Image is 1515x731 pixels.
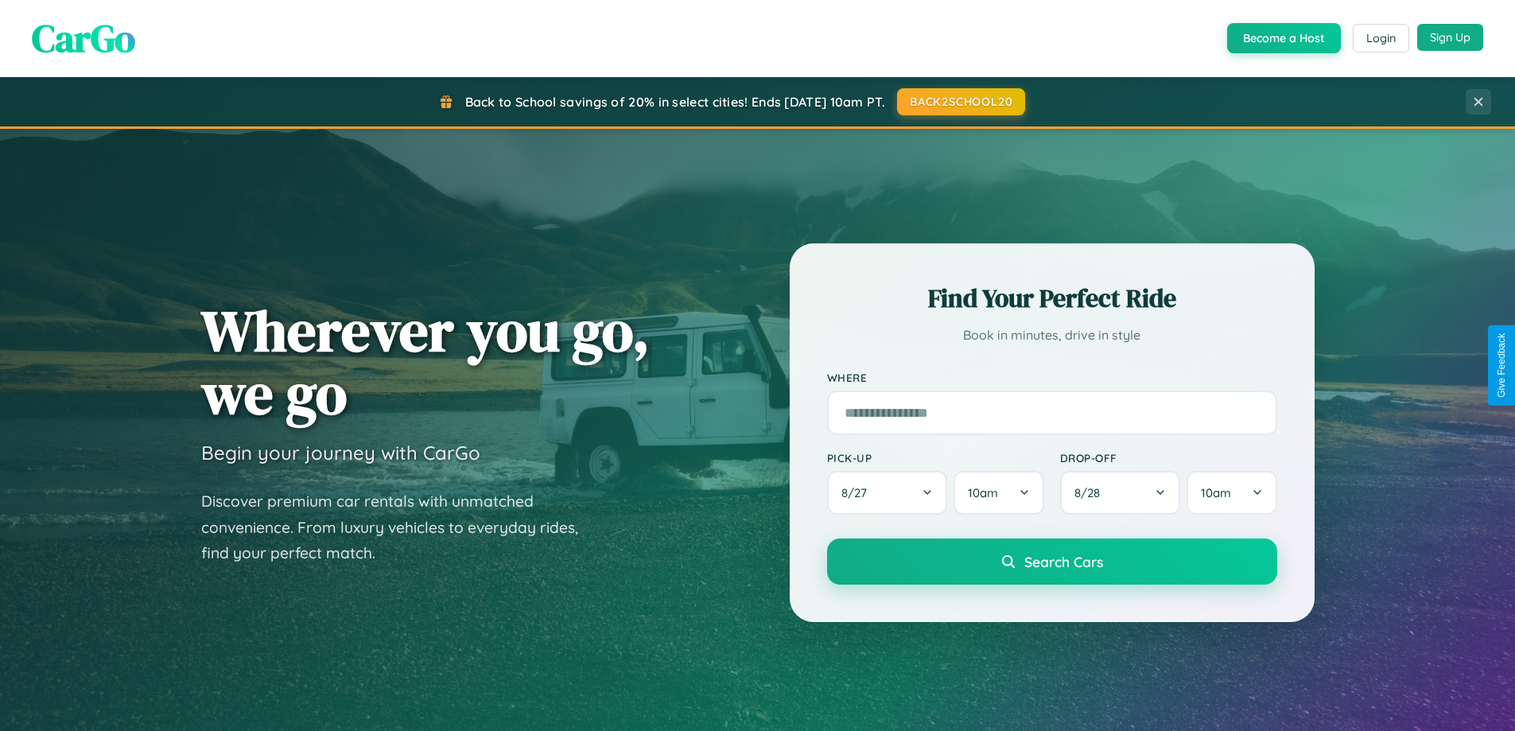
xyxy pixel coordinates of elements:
div: Give Feedback [1496,333,1507,398]
button: 10am [954,471,1043,515]
span: Search Cars [1024,553,1103,570]
h2: Find Your Perfect Ride [827,281,1277,316]
button: Search Cars [827,539,1277,585]
span: 8 / 28 [1074,485,1108,500]
label: Pick-up [827,451,1044,465]
button: BACK2SCHOOL20 [897,88,1025,115]
button: 10am [1187,471,1276,515]
button: Become a Host [1227,23,1341,53]
span: CarGo [32,12,135,64]
h3: Begin your journey with CarGo [201,441,480,465]
label: Drop-off [1060,451,1277,465]
h1: Wherever you go, we go [201,299,650,425]
button: 8/27 [827,471,948,515]
button: Sign Up [1417,24,1483,51]
p: Book in minutes, drive in style [827,324,1277,347]
span: 10am [968,485,998,500]
p: Discover premium car rentals with unmatched convenience. From luxury vehicles to everyday rides, ... [201,488,599,566]
span: 8 / 27 [841,485,875,500]
span: 10am [1201,485,1231,500]
button: Login [1353,24,1409,52]
label: Where [827,371,1277,384]
button: 8/28 [1060,471,1181,515]
span: Back to School savings of 20% in select cities! Ends [DATE] 10am PT. [465,94,885,110]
